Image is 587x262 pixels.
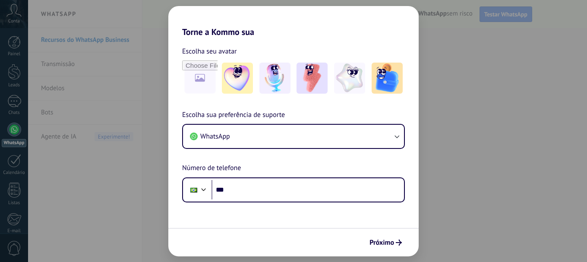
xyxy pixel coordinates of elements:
span: Escolha sua preferência de suporte [182,110,285,121]
img: -3.jpeg [297,63,328,94]
img: -2.jpeg [259,63,290,94]
span: Próximo [369,240,394,246]
img: -1.jpeg [222,63,253,94]
span: Escolha seu avatar [182,46,237,57]
button: WhatsApp [183,125,404,148]
span: WhatsApp [200,132,230,141]
span: Número de telefone [182,163,241,174]
h2: Torne a Kommo sua [168,6,419,37]
button: Próximo [366,235,406,250]
img: -4.jpeg [334,63,365,94]
img: -5.jpeg [372,63,403,94]
div: Brazil: + 55 [186,181,202,199]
